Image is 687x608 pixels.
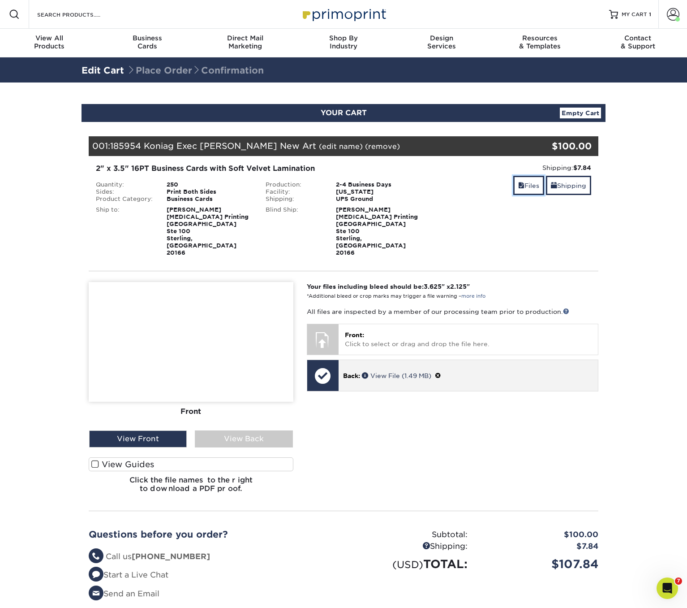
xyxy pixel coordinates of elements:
span: Front: [345,331,364,339]
div: 2-4 Business Days [329,181,428,188]
div: $100.00 [474,529,605,541]
strong: [PHONE_NUMBER] [132,552,210,561]
div: Product Category: [89,195,160,203]
a: Contact& Support [589,29,687,57]
span: 7 [675,578,682,585]
div: Services [393,34,491,50]
span: MY CART [622,11,647,18]
small: *Additional bleed or crop marks may trigger a file warning – [307,293,485,299]
a: DesignServices [393,29,491,57]
span: Contact [589,34,687,42]
span: shipping [551,182,557,189]
strong: $7.84 [573,164,591,171]
span: YOUR CART [321,109,367,117]
span: 185954 Koniag Exec [PERSON_NAME] New Art [110,141,316,151]
a: Empty Cart [560,108,601,118]
a: Shop ByIndustry [294,29,392,57]
div: TOTAL: [343,556,474,573]
div: 001: [89,136,513,156]
a: Resources& Templates [491,29,589,57]
h2: Questions before you order? [89,529,337,540]
a: (edit name) [319,142,363,151]
div: Production: [259,181,330,188]
div: Shipping: [343,541,474,552]
span: Direct Mail [196,34,294,42]
a: Files [513,176,544,195]
span: Business [98,34,196,42]
div: [US_STATE] [329,188,428,195]
div: Blind Ship: [259,206,330,256]
a: Direct MailMarketing [196,29,294,57]
div: Shipping: [259,195,330,203]
a: Shipping [546,176,591,195]
div: & Support [589,34,687,50]
small: (USD) [392,559,423,570]
div: Sides: [89,188,160,195]
div: Shipping: [435,163,591,172]
a: View File (1.49 MB) [362,372,431,379]
div: $100.00 [513,139,592,153]
div: UPS Ground [329,195,428,203]
a: more info [461,293,485,299]
div: Ship to: [89,206,160,256]
span: Back: [343,372,360,379]
label: View Guides [89,457,293,471]
li: Call us [89,551,337,563]
p: Click to select or drag and drop the file here. [345,330,592,349]
div: Subtotal: [343,529,474,541]
div: Facility: [259,188,330,195]
a: Edit Cart [82,65,124,76]
input: SEARCH PRODUCTS..... [36,9,124,20]
div: Industry [294,34,392,50]
a: Start a Live Chat [89,570,168,579]
strong: [PERSON_NAME] [MEDICAL_DATA] Printing [GEOGRAPHIC_DATA] Ste 100 Sterling, [GEOGRAPHIC_DATA] 20166 [167,206,249,256]
div: $107.84 [474,556,605,573]
span: Shop By [294,34,392,42]
div: $7.84 [474,541,605,552]
div: Front [89,402,293,421]
strong: [PERSON_NAME] [MEDICAL_DATA] Printing [GEOGRAPHIC_DATA] Ste 100 Sterling, [GEOGRAPHIC_DATA] 20166 [336,206,418,256]
div: Cards [98,34,196,50]
div: 250 [160,181,259,188]
span: 1 [649,11,651,17]
div: View Back [195,430,292,447]
div: Business Cards [160,195,259,203]
h6: Click the file names to the right to download a PDF proof. [89,476,293,500]
a: BusinessCards [98,29,196,57]
span: files [518,182,524,189]
a: Send an Email [89,589,159,598]
span: 2.125 [450,283,467,290]
span: Place Order Confirmation [127,65,264,76]
span: Design [393,34,491,42]
span: 3.625 [424,283,442,290]
div: Quantity: [89,181,160,188]
div: & Templates [491,34,589,50]
p: All files are inspected by a member of our processing team prior to production. [307,307,598,316]
div: 2" x 3.5" 16PT Business Cards with Soft Velvet Lamination [96,163,421,174]
iframe: Intercom live chat [657,578,678,599]
a: (remove) [365,142,400,151]
div: Marketing [196,34,294,50]
span: Resources [491,34,589,42]
img: Primoprint [299,4,388,24]
div: Print Both Sides [160,188,259,195]
strong: Your files including bleed should be: " x " [307,283,470,290]
div: View Front [89,430,187,447]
